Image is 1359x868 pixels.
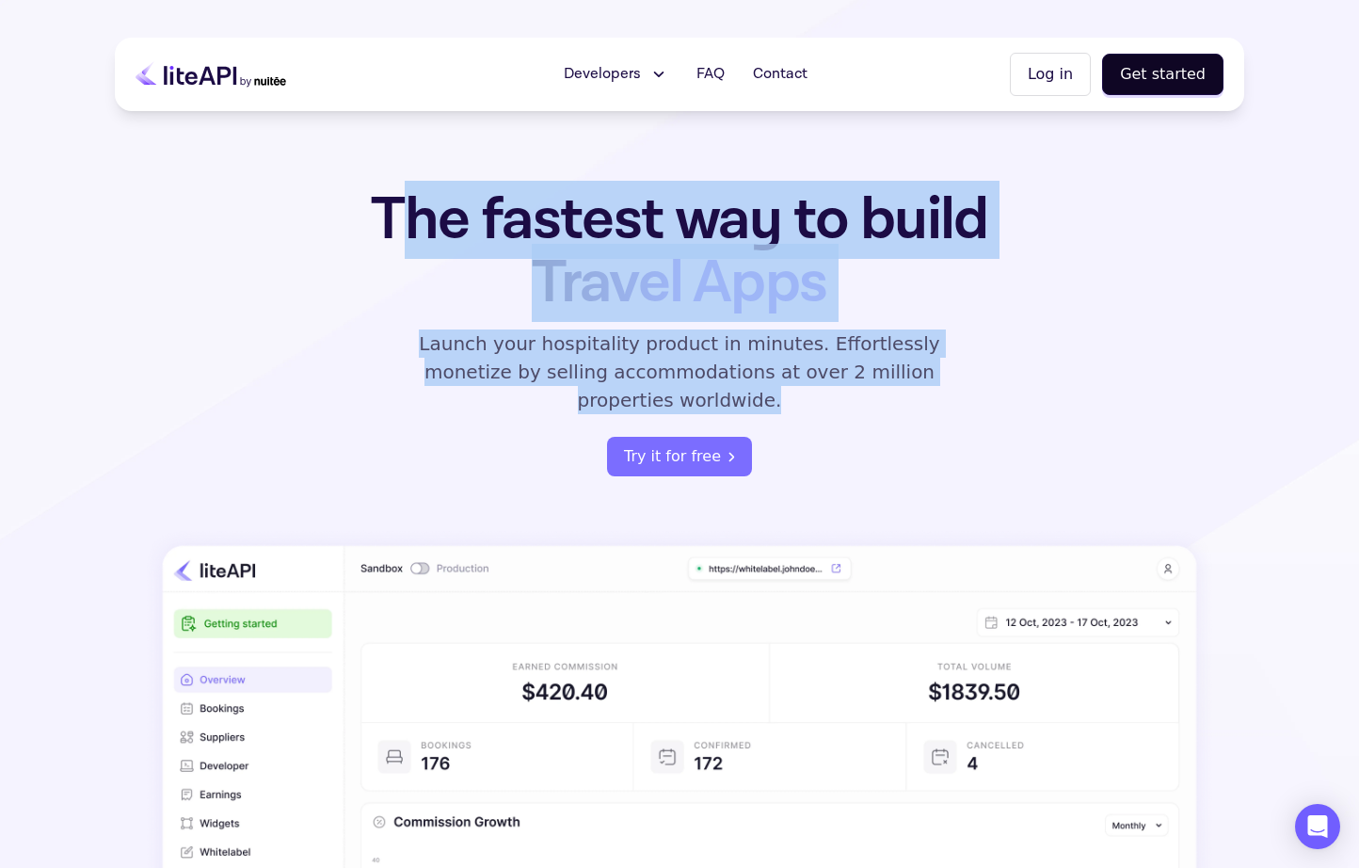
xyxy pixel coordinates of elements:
a: register [607,437,752,476]
button: Try it for free [607,437,752,476]
button: Developers [552,56,679,93]
a: FAQ [685,56,736,93]
div: Open Intercom Messenger [1295,804,1340,849]
h1: The fastest way to build [312,188,1047,314]
p: Launch your hospitality product in minutes. Effortlessly monetize by selling accommodations at ov... [397,330,962,414]
span: Developers [564,63,641,86]
span: Contact [753,63,807,86]
button: Log in [1010,53,1091,96]
a: Contact [742,56,819,93]
span: Travel Apps [532,244,826,322]
span: FAQ [696,63,725,86]
button: Get started [1102,54,1223,95]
